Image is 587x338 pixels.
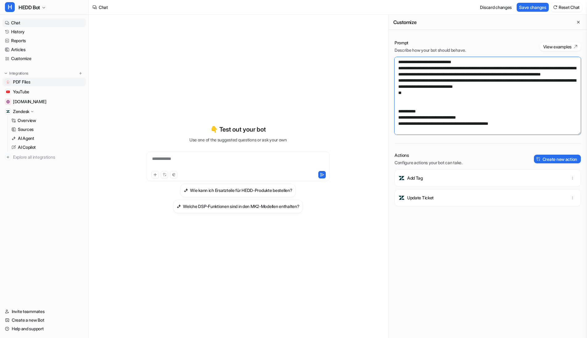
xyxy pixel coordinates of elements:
button: Save changes [517,3,549,12]
img: menu_add.svg [78,71,83,75]
div: Chat [99,4,108,10]
p: 👇 Test out your bot [210,125,266,134]
img: create-action-icon.svg [536,157,541,161]
a: History [2,27,86,36]
a: PDF FilesPDF Files [2,78,86,86]
img: Update Ticket icon [399,195,405,201]
p: Overview [18,117,36,124]
button: Integrations [2,70,30,76]
a: Explore all integrations [2,153,86,161]
img: Wie kann ich Ersatzteile für HEDD-Produkte bestellen? [184,188,188,193]
a: Customize [2,54,86,63]
p: Describe how your bot should behave. [395,47,466,53]
img: hedd.audio [6,100,10,104]
span: [DOMAIN_NAME] [13,99,46,105]
a: Sources [9,125,86,134]
a: Invite teammates [2,307,86,316]
p: Add Tag [407,175,423,181]
a: hedd.audio[DOMAIN_NAME] [2,97,86,106]
a: Help and support [2,324,86,333]
a: AI Copilot [9,143,86,152]
p: Integrations [9,71,28,76]
img: Zendesk [6,110,10,113]
img: explore all integrations [5,154,11,160]
h3: Welche DSP-Funktionen sind in den MK2-Modellen enthalten? [183,203,299,210]
span: YouTube [13,89,29,95]
a: Create a new Bot [2,316,86,324]
span: HEDD Bot [19,3,40,12]
p: Sources [18,126,34,132]
h2: Customize [393,19,416,25]
img: Welche DSP-Funktionen sind in den MK2-Modellen enthalten? [177,204,181,209]
p: Zendesk [13,108,29,115]
button: View examples [540,42,581,51]
p: AI Copilot [18,144,36,150]
span: Explore all integrations [13,152,84,162]
button: Discard changes [477,3,514,12]
p: AI Agent [18,135,34,141]
a: YouTubeYouTube [2,88,86,96]
button: Close flyout [575,18,582,26]
a: Reports [2,36,86,45]
button: Reset Chat [551,3,582,12]
img: reset [553,5,557,10]
img: YouTube [6,90,10,94]
img: Add Tag icon [399,175,405,181]
img: PDF Files [6,80,10,84]
button: Wie kann ich Ersatzteile für HEDD-Produkte bestellen?Wie kann ich Ersatzteile für HEDD-Produkte b... [180,184,296,197]
button: Welche DSP-Funktionen sind in den MK2-Modellen enthalten?Welche DSP-Funktionen sind in den MK2-Mo... [173,200,303,213]
a: Chat [2,18,86,27]
a: Overview [9,116,86,125]
button: Create new action [534,155,581,163]
p: Update Ticket [407,195,434,201]
span: PDF Files [13,79,30,85]
a: AI Agent [9,134,86,143]
p: Prompt [395,40,466,46]
span: H [5,2,15,12]
h3: Wie kann ich Ersatzteile für HEDD-Produkte bestellen? [190,187,292,193]
img: expand menu [4,71,8,75]
p: Configure actions your bot can take. [395,160,462,166]
a: Articles [2,45,86,54]
p: Use one of the suggested questions or ask your own [189,136,287,143]
p: Actions [395,152,462,158]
